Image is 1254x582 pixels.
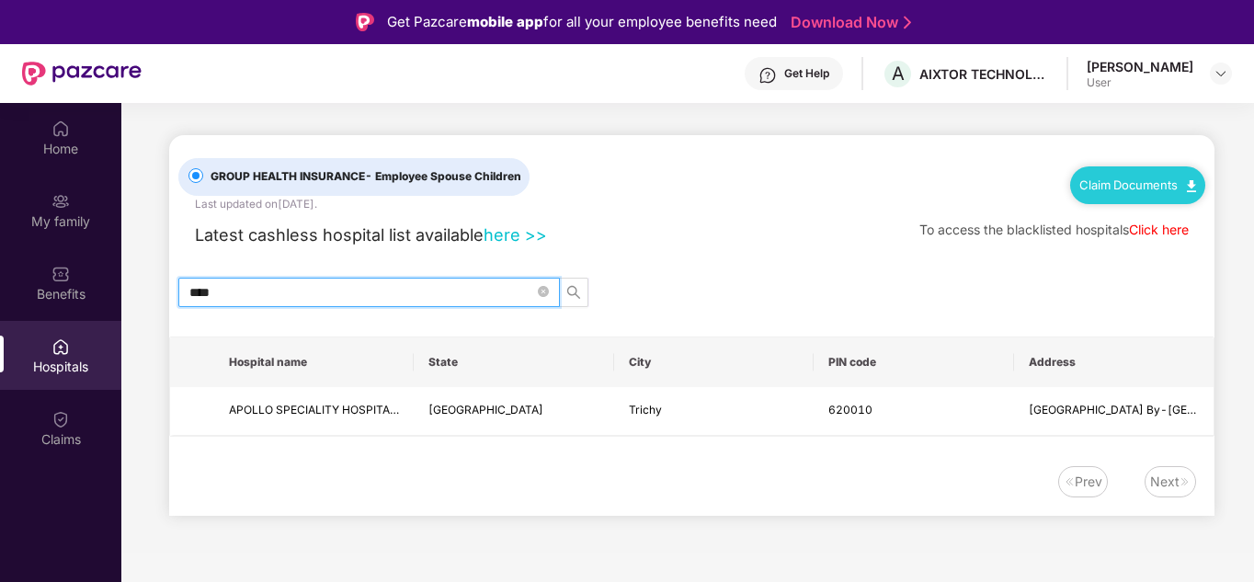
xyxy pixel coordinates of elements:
span: close-circle [538,283,549,301]
img: Logo [356,13,374,31]
img: svg+xml;base64,PHN2ZyB4bWxucz0iaHR0cDovL3d3dy53My5vcmcvMjAwMC9zdmciIHdpZHRoPSIxMC40IiBoZWlnaHQ9Ij... [1187,180,1196,192]
td: APOLLO SPECIALITY HOSPITALS - TRICHY [214,387,414,436]
span: [GEOGRAPHIC_DATA] [428,403,543,417]
th: PIN code [814,337,1013,387]
th: City [614,337,814,387]
img: svg+xml;base64,PHN2ZyBpZD0iSG9zcGl0YWxzIiB4bWxucz0iaHR0cDovL3d3dy53My5vcmcvMjAwMC9zdmciIHdpZHRoPS... [51,337,70,356]
img: svg+xml;base64,PHN2ZyB3aWR0aD0iMjAiIGhlaWdodD0iMjAiIHZpZXdCb3g9IjAgMCAyMCAyMCIgZmlsbD0ibm9uZSIgeG... [51,192,70,211]
div: [PERSON_NAME] [1087,58,1193,75]
span: GROUP HEALTH INSURANCE [203,168,529,186]
th: Hospital name [214,337,414,387]
td: Tamil Nadu [414,387,613,436]
td: Trichy [614,387,814,436]
span: - Employee Spouse Children [365,169,521,183]
span: Trichy [629,403,662,417]
a: Claim Documents [1079,177,1196,192]
span: To access the blacklisted hospitals [919,222,1129,237]
th: State [414,337,613,387]
span: Address [1029,355,1199,370]
span: APOLLO SPECIALITY HOSPITALS - TRICHY [229,403,458,417]
span: search [560,285,587,300]
img: svg+xml;base64,PHN2ZyBpZD0iQ2xhaW0iIHhtbG5zPSJodHRwOi8vd3d3LnczLm9yZy8yMDAwL3N2ZyIgd2lkdGg9IjIwIi... [51,410,70,428]
div: AIXTOR TECHNOLOGIES LLP [919,65,1048,83]
span: Hospital name [229,355,399,370]
img: svg+xml;base64,PHN2ZyB4bWxucz0iaHR0cDovL3d3dy53My5vcmcvMjAwMC9zdmciIHdpZHRoPSIxNiIgaGVpZ2h0PSIxNi... [1064,476,1075,487]
img: svg+xml;base64,PHN2ZyBpZD0iQmVuZWZpdHMiIHhtbG5zPSJodHRwOi8vd3d3LnczLm9yZy8yMDAwL3N2ZyIgd2lkdGg9Ij... [51,265,70,283]
div: Get Pazcare for all your employee benefits need [387,11,777,33]
span: close-circle [538,286,549,297]
a: here >> [484,224,547,245]
th: Address [1014,337,1214,387]
span: Latest cashless hospital list available [195,224,484,245]
img: New Pazcare Logo [22,62,142,86]
button: search [559,278,588,307]
span: A [892,63,905,85]
strong: mobile app [467,13,543,30]
img: svg+xml;base64,PHN2ZyBpZD0iSGVscC0zMngzMiIgeG1sbnM9Imh0dHA6Ly93d3cudzMub3JnLzIwMDAvc3ZnIiB3aWR0aD... [758,66,777,85]
div: Last updated on [DATE] . [195,196,317,213]
img: Stroke [904,13,911,32]
img: svg+xml;base64,PHN2ZyB4bWxucz0iaHR0cDovL3d3dy53My5vcmcvMjAwMC9zdmciIHdpZHRoPSIxNiIgaGVpZ2h0PSIxNi... [1180,476,1191,487]
td: Chennai By-Pass Road Old Paalpannai, Ariyamangalam [1014,387,1214,436]
img: svg+xml;base64,PHN2ZyBpZD0iRHJvcGRvd24tMzJ4MzIiIHhtbG5zPSJodHRwOi8vd3d3LnczLm9yZy8yMDAwL3N2ZyIgd2... [1214,66,1228,81]
div: Prev [1075,472,1102,492]
div: Get Help [784,66,829,81]
a: Click here [1129,222,1189,237]
div: User [1087,75,1193,90]
span: 620010 [828,403,872,417]
div: Next [1150,472,1180,492]
a: Download Now [791,13,906,32]
img: svg+xml;base64,PHN2ZyBpZD0iSG9tZSIgeG1sbnM9Imh0dHA6Ly93d3cudzMub3JnLzIwMDAvc3ZnIiB3aWR0aD0iMjAiIG... [51,120,70,138]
